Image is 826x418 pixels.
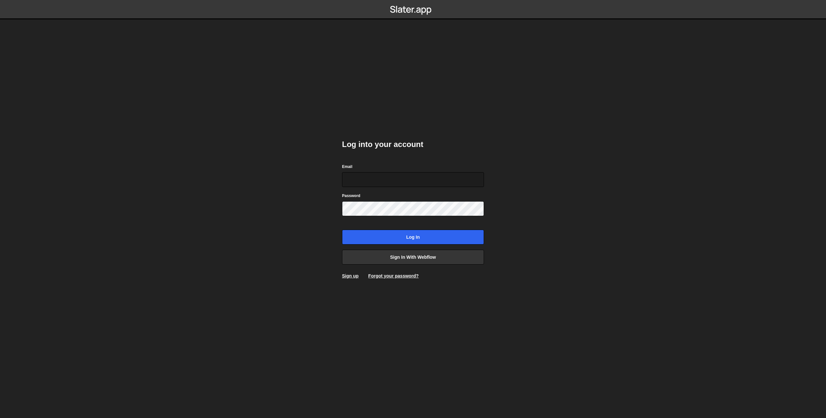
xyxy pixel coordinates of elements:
[342,273,358,278] a: Sign up
[342,250,484,265] a: Sign in with Webflow
[342,193,360,199] label: Password
[342,163,352,170] label: Email
[342,139,484,150] h2: Log into your account
[368,273,418,278] a: Forgot your password?
[342,230,484,245] input: Log in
